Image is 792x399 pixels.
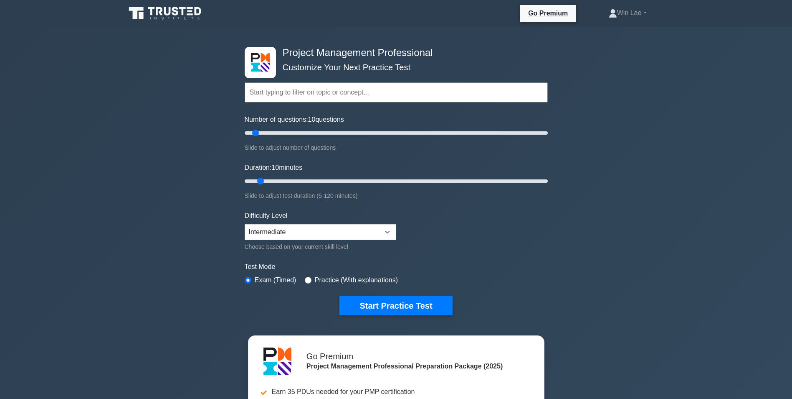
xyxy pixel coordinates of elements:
a: Win Lae [589,5,667,21]
button: Start Practice Test [339,296,452,315]
label: Difficulty Level [245,211,288,221]
span: 10 [271,164,279,171]
div: Slide to adjust number of questions [245,143,548,153]
label: Practice (With explanations) [315,275,398,285]
label: Number of questions: questions [245,115,344,125]
label: Test Mode [245,262,548,272]
label: Duration: minutes [245,163,303,173]
h4: Project Management Professional [279,47,507,59]
a: Go Premium [523,8,573,18]
input: Start typing to filter on topic or concept... [245,82,548,102]
div: Choose based on your current skill level [245,242,396,252]
div: Slide to adjust test duration (5-120 minutes) [245,191,548,201]
label: Exam (Timed) [255,275,296,285]
span: 10 [308,116,316,123]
